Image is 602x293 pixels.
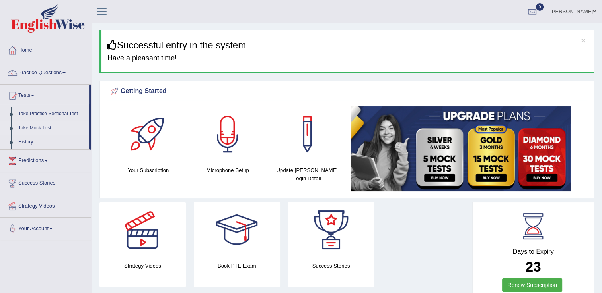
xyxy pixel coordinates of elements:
[0,172,91,192] a: Success Stories
[502,278,562,292] a: Renew Subscription
[0,150,91,170] a: Predictions
[581,36,586,44] button: ×
[15,107,89,121] a: Take Practice Sectional Test
[288,262,374,270] h4: Success Stories
[107,54,588,62] h4: Have a pleasant time!
[526,259,541,274] b: 23
[481,248,585,255] h4: Days to Expiry
[113,166,184,174] h4: Your Subscription
[271,166,343,183] h4: Update [PERSON_NAME] Login Detail
[107,40,588,50] h3: Successful entry in the system
[536,3,544,11] span: 0
[194,262,280,270] h4: Book PTE Exam
[192,166,264,174] h4: Microphone Setup
[0,39,91,59] a: Home
[0,85,89,104] a: Tests
[0,218,91,237] a: Your Account
[109,85,585,97] div: Getting Started
[15,135,89,149] a: History
[0,62,91,82] a: Practice Questions
[0,195,91,215] a: Strategy Videos
[15,121,89,135] a: Take Mock Test
[351,106,571,191] img: small5.jpg
[99,262,186,270] h4: Strategy Videos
